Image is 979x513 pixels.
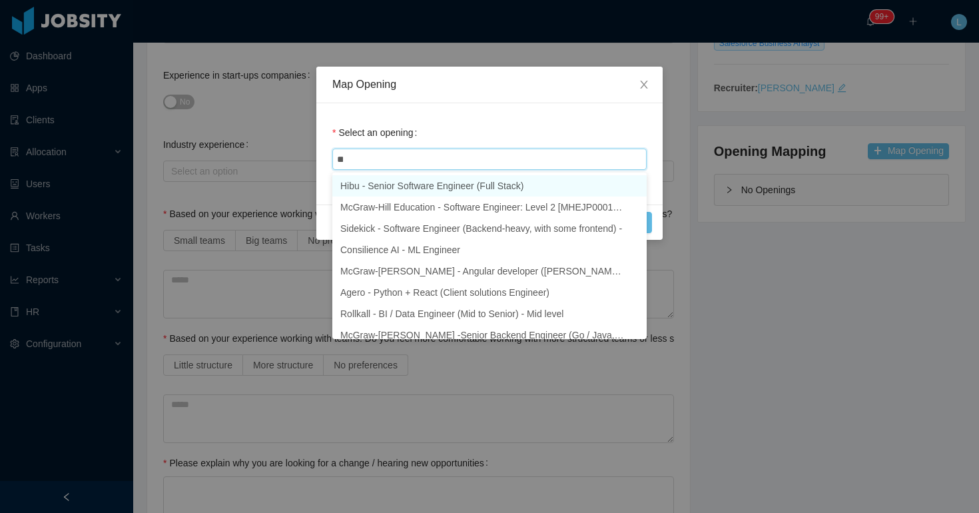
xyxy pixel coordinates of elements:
[631,246,639,254] i: icon: check
[332,77,647,92] div: Map Opening
[332,175,647,197] li: Hibu - Senior Software Engineer (Full Stack)
[332,260,647,282] li: McGraw-[PERSON_NAME] - Angular developer ([PERSON_NAME] backfill)
[332,127,422,138] label: Select an opening
[332,239,647,260] li: Consilience AI - ML Engineer
[631,288,639,296] i: icon: check
[631,225,639,233] i: icon: check
[332,324,647,346] li: McGraw-[PERSON_NAME] -Senior Backend Engineer (Go / Java, [PERSON_NAME], Distributed Systems) [[P...
[631,331,639,339] i: icon: check
[332,282,647,303] li: Agero - Python + React (Client solutions Engineer)
[631,310,639,318] i: icon: check
[625,67,663,104] button: Close
[332,303,647,324] li: Rollkall - BI / Data Engineer (Mid to Senior) - Mid level
[631,203,639,211] i: icon: check
[631,182,639,190] i: icon: check
[332,218,647,239] li: Sidekick - Software Engineer (Backend-heavy, with some frontend) -
[639,79,649,90] i: icon: close
[631,267,639,275] i: icon: check
[336,152,344,168] input: Select an opening
[332,197,647,218] li: McGraw-Hill Education - Software Engineer: Level 2 [MHEJP00014214]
